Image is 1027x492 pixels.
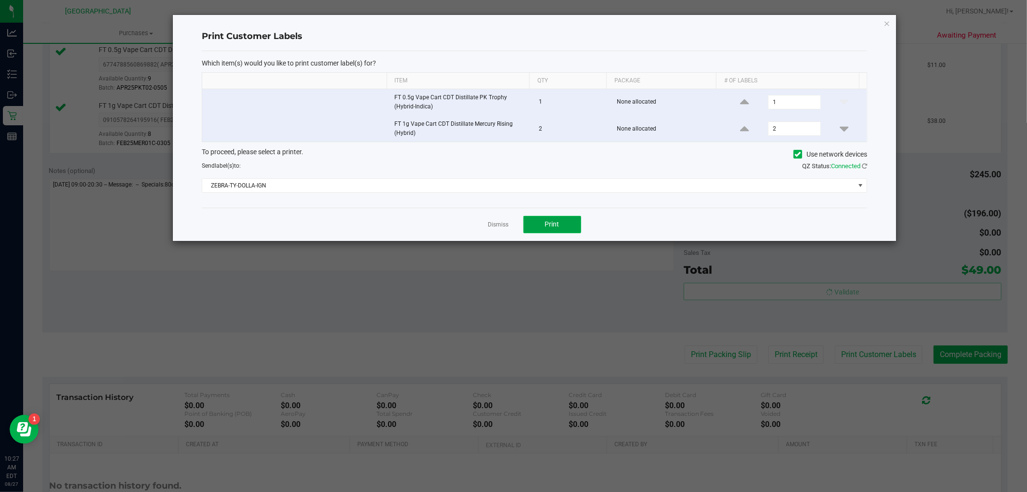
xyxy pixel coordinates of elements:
button: Print [523,216,581,233]
td: FT 0.5g Vape Cart CDT Distillate PK Trophy (Hybrid-Indica) [389,89,533,116]
th: Package [606,73,716,89]
span: Connected [831,162,860,170]
td: 2 [533,116,611,142]
span: ZEBRA-TY-DOLLA-IGN [202,179,855,192]
div: To proceed, please select a printer. [195,147,874,161]
iframe: Resource center [10,415,39,444]
th: Qty [529,73,606,89]
iframe: Resource center unread badge [28,413,40,425]
td: None allocated [611,89,722,116]
span: label(s) [215,162,234,169]
td: FT 1g Vape Cart CDT Distillate Mercury Rising (Hybrid) [389,116,533,142]
td: 1 [533,89,611,116]
th: # of labels [716,73,858,89]
p: Which item(s) would you like to print customer label(s) for? [202,59,867,67]
a: Dismiss [488,221,509,229]
th: Item [387,73,529,89]
td: None allocated [611,116,722,142]
span: Send to: [202,162,241,169]
label: Use network devices [793,149,867,160]
span: Print [545,220,559,228]
h4: Print Customer Labels [202,30,867,43]
span: QZ Status: [802,162,867,170]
